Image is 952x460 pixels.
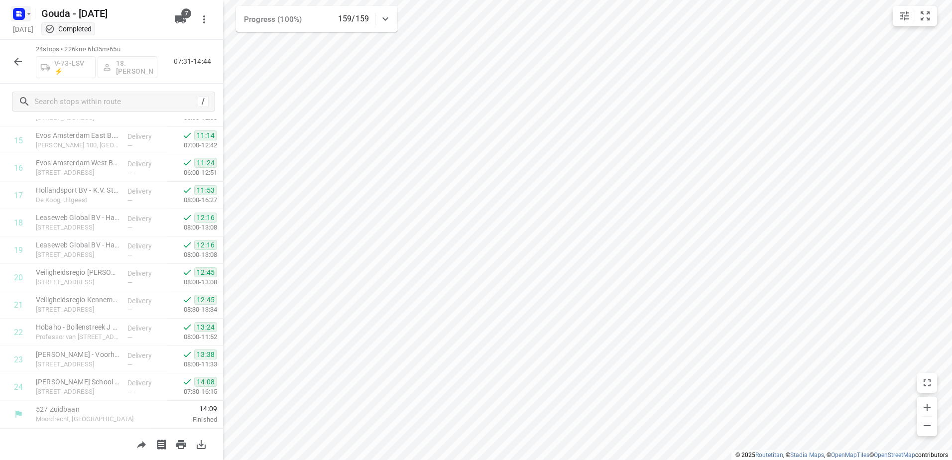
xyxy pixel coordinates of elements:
p: 527 Zuidbaan [36,404,139,414]
input: Search stops within route [34,94,198,110]
p: 24 stops • 226km • 6h35m [36,45,157,54]
span: Share route [131,439,151,449]
span: — [127,388,132,396]
span: 12:16 [194,213,217,223]
button: Map settings [895,6,915,26]
a: Routetitan [755,452,783,459]
svg: Done [182,158,192,168]
svg: Done [182,322,192,332]
p: Hollandsport BV - K.V. Stormvogels(Medewerker) [36,185,119,195]
span: — [127,251,132,259]
p: 07:31-14:44 [174,56,215,67]
svg: Done [182,130,192,140]
p: 159/159 [338,13,369,25]
p: [STREET_ADDRESS] [36,277,119,287]
p: 08:00-16:27 [168,195,217,205]
p: De Koog, Uitgeest [36,195,119,205]
p: [PERSON_NAME] 100, [GEOGRAPHIC_DATA] [36,140,119,150]
p: Finished [151,415,217,425]
span: 11:53 [194,185,217,195]
span: — [127,224,132,231]
div: This project completed. You cannot make any changes to it. [45,24,92,34]
p: Delivery [127,378,164,388]
span: — [127,142,132,149]
svg: Done [182,349,192,359]
svg: Done [182,240,192,250]
p: 08:00-13:08 [168,250,217,260]
p: Veiligheidsregio Kennemerland - Ambulancedienst(Franca Rosa) [36,295,119,305]
svg: Done [182,213,192,223]
p: Delivery [127,159,164,169]
div: 21 [14,300,23,310]
div: Progress (100%)159/159 [236,6,397,32]
p: 08:00-11:52 [168,332,217,342]
p: Delivery [127,323,164,333]
span: — [127,169,132,177]
p: Leaseweb Global BV - Haarlem Provisioning(Marieke / Mieke) [36,213,119,223]
p: 08:00-11:33 [168,359,217,369]
button: Fit zoom [915,6,935,26]
span: 12:45 [194,267,217,277]
svg: Done [182,295,192,305]
a: Stadia Maps [790,452,824,459]
span: 14:09 [151,404,217,414]
p: Delivery [127,186,164,196]
span: — [127,279,132,286]
p: Evos Amsterdam West B.V.(Ellen van Drunen Littel) [36,158,119,168]
div: / [198,96,209,107]
p: HAP De Limes - Voorhout(Nicole Krab) [36,349,119,359]
p: Delivery [127,241,164,251]
p: 08:30-13:34 [168,305,217,315]
span: — [127,197,132,204]
div: 24 [14,382,23,392]
li: © 2025 , © , © © contributors [735,452,948,459]
p: Hobaho - Bollenstreek J (Hobaho)(Catering dames Lisse) [36,322,119,332]
p: Delivery [127,268,164,278]
span: 14:08 [194,377,217,387]
p: 08:00-13:08 [168,223,217,232]
div: 20 [14,273,23,282]
p: 07:30-16:15 [168,387,217,397]
p: Westpoortweg 480, Amsterdam [36,168,119,178]
svg: Done [182,185,192,195]
p: [STREET_ADDRESS] [36,305,119,315]
div: 22 [14,328,23,337]
span: — [127,361,132,368]
span: Download route [191,439,211,449]
p: Rijnsburgerweg 4b, Voorhout [36,359,119,369]
div: 17 [14,191,23,200]
span: 13:38 [194,349,217,359]
span: 12:45 [194,295,217,305]
p: Evos Amsterdam East B.V.(Jesse van Sprang) [36,130,119,140]
span: 65u [110,45,120,53]
p: Moordrecht, [GEOGRAPHIC_DATA] [36,414,139,424]
span: 11:14 [194,130,217,140]
div: 18 [14,218,23,228]
span: Progress (100%) [244,15,302,24]
p: [STREET_ADDRESS] [36,387,119,397]
p: 08:00-13:08 [168,277,217,287]
p: Veiligheidsregio Kennemerland - Meldkamer(Laura Immerzeel) [36,267,119,277]
span: 11:24 [194,158,217,168]
span: — [127,334,132,341]
div: 15 [14,136,23,145]
p: 07:00-12:42 [168,140,217,150]
div: 19 [14,245,23,255]
p: [STREET_ADDRESS] [36,250,119,260]
p: Delivery [127,131,164,141]
p: Delivery [127,296,164,306]
span: Print shipping labels [151,439,171,449]
div: 23 [14,355,23,364]
p: Professor van Slogterenweg 2, Lisse [36,332,119,342]
div: small contained button group [893,6,937,26]
a: OpenMapTiles [831,452,869,459]
svg: Done [182,377,192,387]
p: [STREET_ADDRESS] [36,223,119,232]
p: Delivery [127,214,164,224]
a: OpenStreetMap [874,452,915,459]
span: Print route [171,439,191,449]
p: 06:00-12:51 [168,168,217,178]
p: Delivery [127,350,164,360]
p: Leaseweb Global BV - Haarlem Customer Care(Jolinde en Lisette) [36,240,119,250]
span: • [108,45,110,53]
